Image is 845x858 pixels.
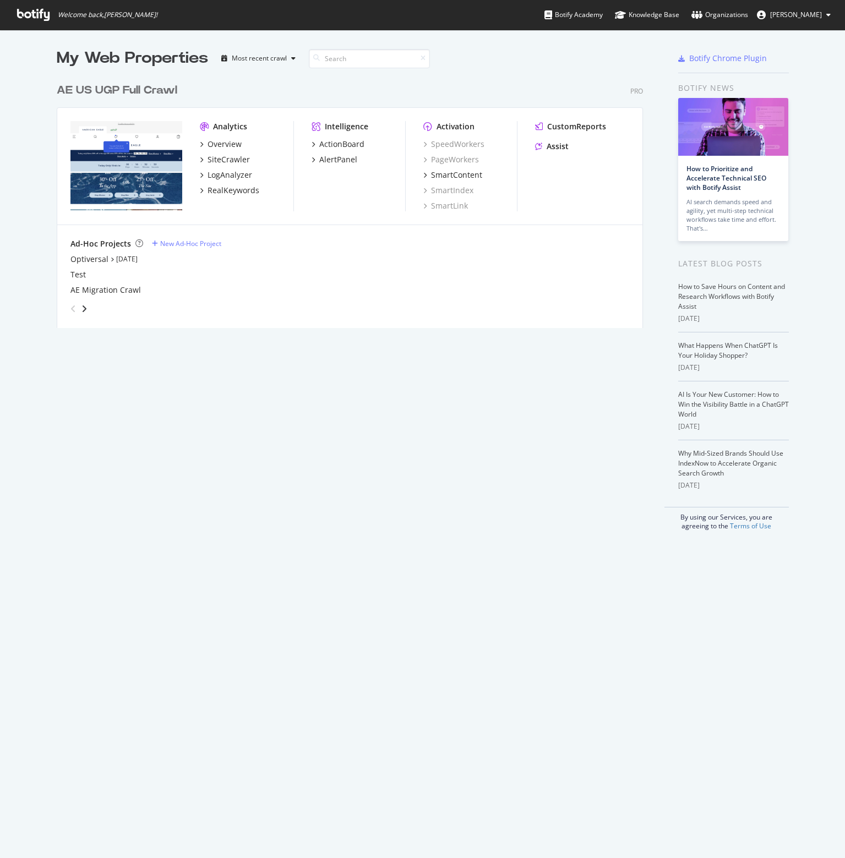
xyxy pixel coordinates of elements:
img: How to Prioritize and Accelerate Technical SEO with Botify Assist [678,98,788,156]
div: Ad-Hoc Projects [70,238,131,249]
div: SmartContent [431,170,482,181]
a: Why Mid-Sized Brands Should Use IndexNow to Accelerate Organic Search Growth [678,449,783,478]
div: My Web Properties [57,47,208,69]
div: AlertPanel [319,154,357,165]
span: Welcome back, [PERSON_NAME] ! [58,10,157,19]
div: LogAnalyzer [208,170,252,181]
a: New Ad-Hoc Project [152,239,221,248]
div: SiteCrawler [208,154,250,165]
div: Most recent crawl [232,55,287,62]
div: Analytics [213,121,247,132]
button: Most recent crawl [217,50,300,67]
div: grid [57,69,652,328]
a: What Happens When ChatGPT Is Your Holiday Shopper? [678,341,778,360]
img: www.ae.com [70,121,182,210]
div: [DATE] [678,422,789,431]
div: Organizations [691,9,748,20]
div: By using our Services, you are agreeing to the [664,507,789,531]
div: RealKeywords [208,185,259,196]
div: Botify Academy [544,9,603,20]
a: CustomReports [535,121,606,132]
div: ActionBoard [319,139,364,150]
a: SmartContent [423,170,482,181]
div: angle-right [80,303,88,314]
a: ActionBoard [312,139,364,150]
div: Assist [547,141,569,152]
a: SpeedWorkers [423,139,484,150]
div: Overview [208,139,242,150]
a: Assist [535,141,569,152]
a: Optiversal [70,254,108,265]
div: [DATE] [678,480,789,490]
span: Eric Hammond [770,10,822,19]
div: Intelligence [325,121,368,132]
a: AlertPanel [312,154,357,165]
a: SiteCrawler [200,154,250,165]
a: LogAnalyzer [200,170,252,181]
a: Test [70,269,86,280]
div: New Ad-Hoc Project [160,239,221,248]
a: SmartIndex [423,185,473,196]
div: AI search demands speed and agility, yet multi-step technical workflows take time and effort. Tha... [686,198,780,233]
a: Botify Chrome Plugin [678,53,767,64]
a: AE Migration Crawl [70,285,141,296]
a: [DATE] [116,254,138,264]
div: Activation [437,121,475,132]
div: Latest Blog Posts [678,258,789,270]
div: [DATE] [678,314,789,324]
a: AI Is Your New Customer: How to Win the Visibility Battle in a ChatGPT World [678,390,789,419]
div: angle-left [66,300,80,318]
div: Knowledge Base [615,9,679,20]
a: How to Save Hours on Content and Research Workflows with Botify Assist [678,282,785,311]
a: Overview [200,139,242,150]
div: Botify news [678,82,789,94]
input: Search [309,49,430,68]
a: PageWorkers [423,154,479,165]
a: RealKeywords [200,185,259,196]
div: CustomReports [547,121,606,132]
button: [PERSON_NAME] [748,6,839,24]
a: AE US UGP Full Crawl [57,83,182,99]
a: Terms of Use [730,521,771,531]
a: How to Prioritize and Accelerate Technical SEO with Botify Assist [686,164,766,192]
div: [DATE] [678,363,789,373]
div: AE US UGP Full Crawl [57,83,177,99]
div: Pro [630,86,643,96]
div: Botify Chrome Plugin [689,53,767,64]
a: SmartLink [423,200,468,211]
